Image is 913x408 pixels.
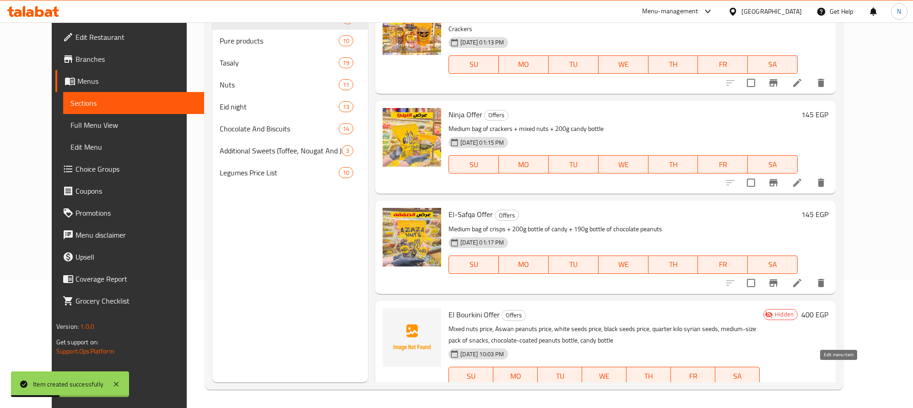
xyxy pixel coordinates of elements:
button: SA [715,367,760,385]
button: WE [599,155,648,174]
div: items [339,35,353,46]
span: TU [541,370,578,383]
span: WE [586,370,623,383]
span: Full Menu View [70,120,197,131]
div: Offers [495,210,519,221]
button: MO [499,256,549,274]
div: Pure products10 [212,30,368,52]
span: SA [751,58,794,71]
span: Promotions [76,207,197,218]
span: MO [502,258,545,271]
div: Eid night13 [212,96,368,118]
button: SU [448,55,499,74]
p: Jar Candy 400g + 190g Sudanese Chocolate Bottle + 220g [DEMOGRAPHIC_DATA] Bottle + 8g Mixed Lozen... [448,12,798,35]
button: TH [648,55,698,74]
span: Chocolate And Biscuits [220,123,339,134]
a: Support.OpsPlatform [56,345,114,357]
button: TU [549,155,599,174]
button: FR [698,155,748,174]
span: TU [552,58,595,71]
div: items [339,79,353,90]
a: Edit menu item [792,277,803,288]
div: items [339,101,353,112]
a: Edit menu item [792,77,803,88]
h6: 400 EGP [801,308,828,321]
span: 1.0.0 [80,321,94,332]
a: Full Menu View [63,114,204,136]
div: items [339,167,353,178]
span: [DATE] 01:15 PM [457,138,508,147]
span: Menus [77,76,197,87]
span: SU [453,258,495,271]
img: El Bourkini Offer [383,308,441,367]
img: Ninja Offer [383,108,441,167]
button: TU [538,367,582,385]
div: Nuts [220,79,339,90]
span: TU [552,258,595,271]
span: 11 [339,81,353,89]
a: Menus [55,70,204,92]
span: SU [453,58,495,71]
div: items [339,57,353,68]
a: Edit menu item [792,177,803,188]
span: Ninja Offer [448,108,482,121]
span: Eid night [220,101,339,112]
div: [GEOGRAPHIC_DATA] [741,6,802,16]
span: MO [497,370,534,383]
button: delete [810,272,832,294]
a: Sections [63,92,204,114]
span: Pure products [220,35,339,46]
span: MO [502,58,545,71]
span: SA [751,258,794,271]
span: WE [602,158,645,171]
span: Choice Groups [76,163,197,174]
span: Upsell [76,251,197,262]
span: El-Safqa Offer [448,207,493,221]
button: WE [582,367,627,385]
span: [DATE] 01:17 PM [457,238,508,247]
span: Additional Sweets (Toffee, Nougat And Jelly) [220,145,342,156]
button: SA [748,256,798,274]
span: Sections [70,98,197,109]
a: Edit Restaurant [55,26,204,48]
button: SA [748,155,798,174]
span: Select to update [741,73,761,92]
button: TH [648,256,698,274]
span: Select to update [741,273,761,293]
span: FR [702,258,744,271]
button: MO [499,55,549,74]
a: Coupons [55,180,204,202]
span: N [897,6,901,16]
span: TH [630,370,667,383]
div: items [339,123,353,134]
span: TU [552,158,595,171]
span: Grocery Checklist [76,295,197,306]
button: delete [810,172,832,194]
div: Tasaly [220,57,339,68]
button: delete [810,72,832,94]
span: Branches [76,54,197,65]
h6: 145 EGP [801,108,828,121]
span: Coverage Report [76,273,197,284]
span: Version: [56,321,79,332]
div: Offers [502,310,526,321]
button: Branch-specific-item [762,272,784,294]
div: Item created successfully [33,379,103,389]
button: SU [448,367,493,385]
button: SA [748,55,798,74]
a: Menu disclaimer [55,224,204,246]
button: SU [448,155,499,174]
button: Branch-specific-item [762,72,784,94]
span: 10 [339,37,353,45]
button: MO [493,367,538,385]
h6: 145 EGP [801,208,828,221]
a: Coverage Report [55,268,204,290]
p: Mixed nuts price, Aswan peanuts price, white seeds price, black seeds price, quarter kilo syrian ... [448,323,760,346]
span: SU [453,370,490,383]
p: Medium bag of crackers + mixed nuts + 200g candy bottle [448,123,798,135]
span: 3 [342,147,353,155]
span: Legumes Price List [220,167,339,178]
